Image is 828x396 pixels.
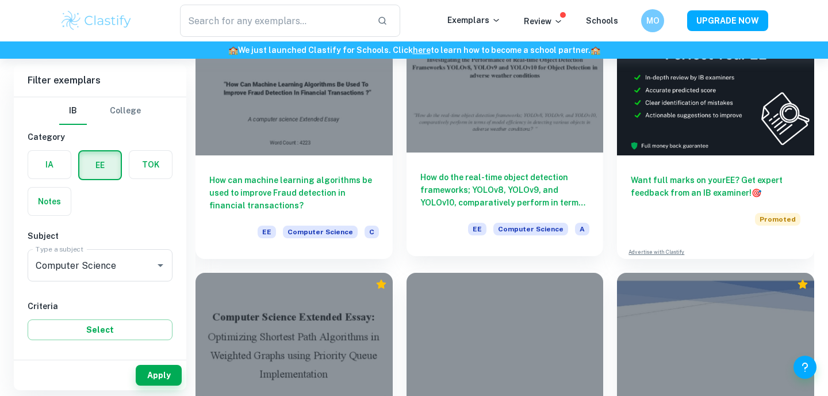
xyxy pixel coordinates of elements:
span: 🏫 [228,45,238,55]
a: here [413,45,431,55]
div: Premium [375,279,387,290]
button: Select [28,319,172,340]
span: Computer Science [283,226,358,238]
h6: Subject [28,230,172,242]
button: MO [641,9,664,32]
button: UPGRADE NOW [687,10,768,31]
div: Filter type choice [59,97,141,125]
button: Apply [136,365,182,386]
button: IB [59,97,87,125]
button: EE [79,151,121,179]
div: Premium [797,279,808,290]
img: Clastify logo [60,9,133,32]
h6: Criteria [28,300,172,313]
a: Want full marks on yourEE? Get expert feedback from an IB examiner!PromotedAdvertise with Clastify [617,7,814,259]
label: Type a subject [36,244,83,254]
a: Schools [586,16,618,25]
h6: Filter exemplars [14,64,186,97]
button: TOK [129,151,172,178]
button: IA [28,151,71,178]
input: Search for any exemplars... [180,5,368,37]
h6: How can machine learning algorithms be used to improve Fraud detection in financial transactions? [209,174,379,212]
span: EE [468,223,486,235]
span: Computer Science [493,223,568,235]
a: How can machine learning algorithms be used to improve Fraud detection in financial transactions?... [195,7,393,259]
button: Help and Feedback [793,356,816,379]
h6: We just launched Clastify for Schools. Click to learn how to become a school partner. [2,44,826,56]
span: A [575,223,589,235]
span: C [365,226,379,238]
h6: MO [646,14,660,27]
p: Review [524,15,563,28]
span: Promoted [755,213,800,226]
a: How do the real-time object detection frameworks; YOLOv8, YOLOv9, and YOLOv10, comparatively perf... [407,7,604,259]
button: Open [152,257,168,273]
a: Advertise with Clastify [628,248,684,256]
span: EE [258,226,276,238]
p: Exemplars [447,14,501,26]
span: 🎯 [752,188,761,197]
h6: Category [28,131,172,143]
button: Notes [28,188,71,215]
h6: How do the real-time object detection frameworks; YOLOv8, YOLOv9, and YOLOv10, comparatively perf... [420,171,590,209]
h6: Want full marks on your EE ? Get expert feedback from an IB examiner! [631,174,800,199]
h6: Grade [28,354,172,367]
button: College [110,97,141,125]
img: Thumbnail [617,7,814,155]
span: 🏫 [591,45,600,55]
